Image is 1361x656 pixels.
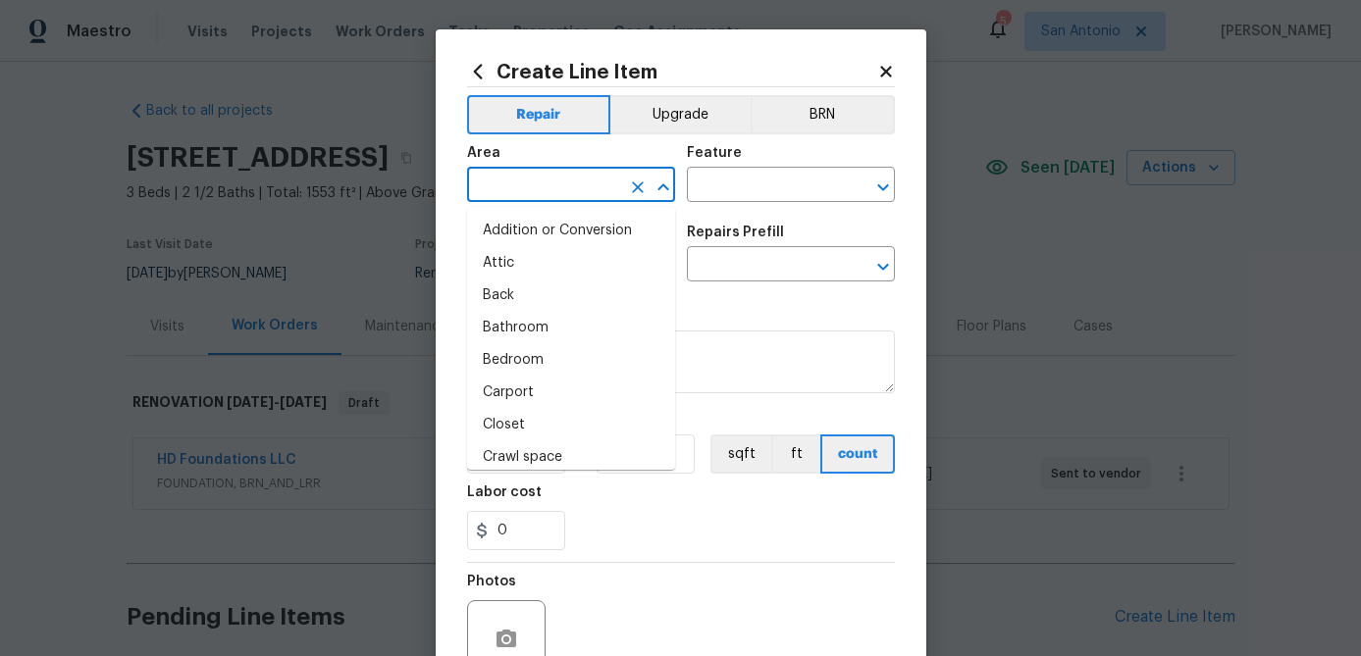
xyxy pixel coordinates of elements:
button: count [820,434,895,474]
li: Carport [467,377,675,409]
li: Bathroom [467,312,675,344]
h2: Create Line Item [467,61,877,82]
h5: Photos [467,575,516,588]
button: BRN [751,95,895,134]
li: Addition or Conversion [467,215,675,247]
h5: Feature [687,146,742,160]
button: Open [869,174,897,201]
li: Crawl space [467,441,675,474]
button: Repair [467,95,611,134]
button: Close [650,174,677,201]
h5: Repairs Prefill [687,226,784,239]
h5: Area [467,146,500,160]
button: Open [869,253,897,280]
li: Back [467,279,675,312]
li: Closet [467,409,675,441]
li: Attic [467,247,675,279]
button: Upgrade [610,95,751,134]
button: Clear [624,174,652,201]
li: Bedroom [467,344,675,377]
button: ft [771,434,820,474]
button: sqft [710,434,771,474]
h5: Labor cost [467,485,542,499]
